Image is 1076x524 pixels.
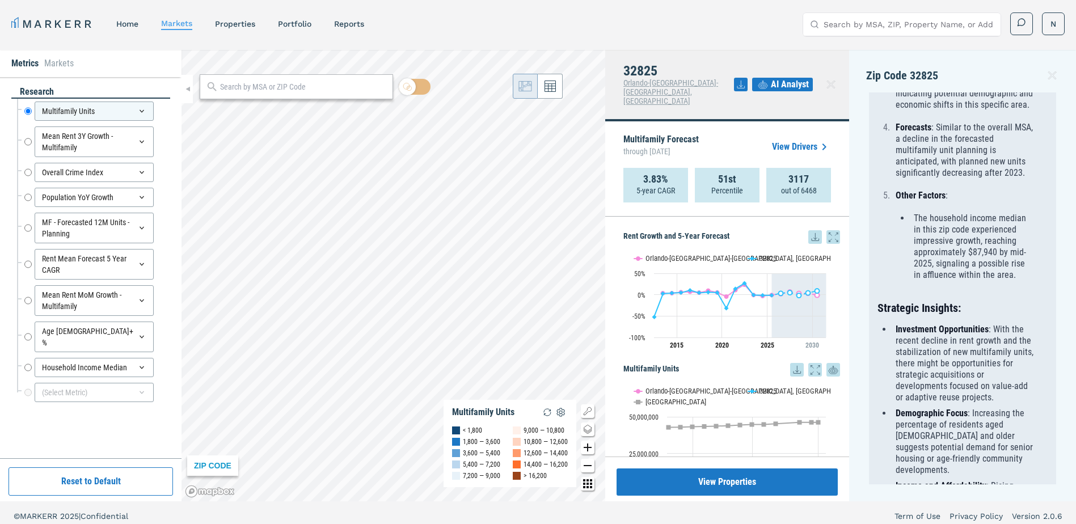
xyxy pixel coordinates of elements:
path: Friday, 14 Dec, 19:00, 42,802,559. USA. [666,425,671,429]
path: Thursday, 28 Jun, 20:00, 4.09. 32825. [806,290,811,295]
div: Multifamily Units [452,407,514,418]
div: Multifamily Units. Highcharts interactive chart. [623,377,840,518]
div: 5,400 — 7,200 [463,459,500,470]
path: Tuesday, 28 Jun, 20:00, 26.64. 32825. [742,281,747,285]
strong: Investment Opportunities [896,324,989,335]
button: Change style map button [581,422,594,436]
li: : With the recent decline in rent growth and the stabilization of new multifamily units, there mi... [892,324,1033,403]
li: The household income median in this zip code experienced impressive growth, reaching approximatel... [910,213,1033,281]
svg: Interactive chart [623,377,832,518]
strong: 51st [718,174,736,185]
div: Zip Code 32825 [866,67,1059,92]
path: Friday, 28 Jun, 20:00, 8.78. 32825. [815,289,820,293]
path: Thursday, 28 Jun, 20:00, -52.34. 32825. [652,315,657,319]
a: MARKERR [11,16,94,32]
path: Saturday, 14 Dec, 19:00, 46,231,852. USA. [809,420,814,425]
path: Saturday, 28 Jun, 20:00, 3.78. 32825. [670,291,674,295]
p: out of 6468 [781,185,817,196]
path: Friday, 28 Jun, 20:00, -1.33. 32825. [761,293,765,297]
a: Privacy Policy [950,510,1003,522]
path: Wednesday, 28 Jun, 20:00, -1.67. 32825. [797,293,801,298]
button: AI Analyst [752,78,813,91]
span: Confidential [81,512,128,521]
div: MF - Forecasted 12M Units - Planning [35,213,154,243]
button: View Properties [617,468,838,496]
strong: 3.83% [643,174,668,185]
p: 5-year CAGR [636,185,675,196]
path: Friday, 28 Jun, 20:00, 4.8. 32825. [715,290,720,295]
div: < 1,800 [463,425,482,436]
button: Reset to Default [9,467,173,496]
button: Zoom out map button [581,459,594,472]
button: Other options map button [581,477,594,491]
h5: Rent Growth and 5-Year Forecast [623,230,840,244]
div: Household Income Median [35,358,154,377]
li: Metrics [11,57,39,70]
text: 32825 [759,254,777,263]
path: Thursday, 14 Dec, 19:00, 43,943,209. USA. [726,423,731,428]
tspan: 2030 [805,341,819,349]
li: Markets [44,57,74,70]
div: 1,800 — 3,600 [463,436,500,447]
path: Tuesday, 14 Dec, 19:00, 45,214,949. USA. [774,421,778,426]
p: : Similar to the overall MSA, a decline in the forecasted multifamily unit planning is anticipate... [896,122,1033,179]
strong: Other Factors [896,190,946,201]
path: Monday, 14 Dec, 19:00, 44,771,613. USA. [762,422,766,426]
p: Percentile [711,185,743,196]
button: Show/Hide Legend Map Button [581,404,594,418]
path: Saturday, 28 Jun, 20:00, -1.51. 32825. [770,293,774,298]
span: MARKERR [20,512,60,521]
a: Term of Use [894,510,940,522]
text: 0% [638,291,645,299]
text: Orlando-[GEOGRAPHIC_DATA]-[GEOGRAPHIC_DATA], [GEOGRAPHIC_DATA] [645,387,856,395]
div: 12,600 — 14,400 [524,447,568,459]
path: Friday, 28 Jun, 20:00, 2.51. 32825. [661,291,665,296]
path: Monday, 14 Jul, 20:00, 46,231,852. USA. [816,420,821,425]
span: AI Analyst [771,78,809,91]
path: Tuesday, 28 Jun, 20:00, 10.34. 32825. [688,288,693,293]
button: N [1042,12,1065,35]
path: Sunday, 14 Dec, 19:00, 43,175,167. USA. [690,424,695,429]
span: Orlando-[GEOGRAPHIC_DATA]-[GEOGRAPHIC_DATA], [GEOGRAPHIC_DATA] [623,78,718,105]
text: 50,000,000 [629,413,659,421]
span: © [14,512,20,521]
span: through [DATE] [623,144,699,159]
div: 3,600 — 5,400 [463,447,500,459]
svg: Interactive chart [623,244,832,357]
path: Monday, 14 Dec, 19:00, 43,400,629. USA. [702,424,707,429]
img: Settings [554,405,568,419]
tspan: 2025 [761,341,774,349]
a: Version 2.0.6 [1012,510,1062,522]
text: 50% [634,270,645,278]
div: ZIP CODE [187,455,238,476]
path: Wednesday, 14 Dec, 19:00, 43,610,423. USA. [714,424,719,428]
text: -100% [629,334,645,342]
path: Friday, 14 Dec, 19:00, 44,354,092. USA. [738,422,742,427]
p: : [896,190,1033,201]
path: Thursday, 14 Dec, 19:00, 46,231,852. USA. [797,420,802,425]
a: reports [334,19,364,28]
path: Sunday, 28 Jun, 20:00, 3.35. 32825. [779,291,783,295]
text: -50% [632,312,645,320]
path: Monday, 28 Jun, 20:00, 4.9. 32825. [788,290,792,295]
div: Multifamily Units [35,102,154,121]
div: Overall Crime Index [35,163,154,182]
path: Friday, 28 Jun, 20:00, -1.01. Orlando-Kissimmee-Sanford, FL. [815,293,820,297]
input: Search by MSA, ZIP, Property Name, or Address [824,13,994,36]
text: 25,000,000 [629,450,659,458]
path: Saturday, 14 Dec, 19:00, 44,735,659. USA. [750,422,754,426]
span: N [1050,18,1056,29]
p: Multifamily Forecast [623,135,699,159]
path: Wednesday, 28 Jun, 20:00, 4.37. 32825. [697,290,702,295]
path: Sunday, 28 Jun, 20:00, 4.71. 32825. [679,290,683,295]
h4: 32825 [623,64,734,78]
input: Search by MSA or ZIP Code [220,81,387,93]
div: 10,800 — 12,600 [524,436,568,447]
g: 32825, line 4 of 4 with 5 data points. [779,289,820,298]
path: Saturday, 14 Dec, 19:00, 42,911,868. USA. [678,425,683,429]
h3: Strategic Insights: [877,299,1033,317]
div: 14,400 — 16,200 [524,459,568,470]
div: 7,200 — 9,000 [463,470,500,481]
a: View Drivers [772,140,831,154]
